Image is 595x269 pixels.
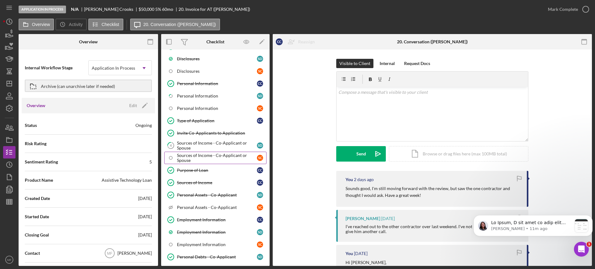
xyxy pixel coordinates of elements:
div: Internal [380,59,395,68]
a: Purpose of LoanCC [164,164,267,176]
div: [PERSON_NAME] [346,216,380,221]
a: DisclosuresSD [164,53,267,65]
div: Sources of Income - Co-Applicant or Spouse [177,153,257,163]
div: [DATE] [138,195,152,202]
div: Application In Process [19,6,66,13]
text: MF [107,251,112,256]
span: Started Date [25,214,49,220]
a: Personal Assets - Co-ApplicantSC [164,201,267,214]
label: Checklist [102,22,119,27]
div: Application In Process [92,66,135,71]
div: [PERSON_NAME] Crooks [84,7,139,12]
div: Purpose of Loan [177,168,257,173]
button: MF [3,254,15,266]
span: Closing Goal [25,232,49,238]
span: Created Date [25,195,50,202]
time: 2025-10-03 18:42 [354,251,368,256]
div: You [346,251,353,256]
button: Checklist [88,19,123,30]
p: Sounds good, I'm still moving forward with the review, but saw the one contractor and thought I w... [346,185,521,199]
div: You [346,177,353,182]
div: Visible to Client [339,59,370,68]
div: Personal Assets - Co-Applicant [177,193,257,197]
div: [DATE] [138,232,152,238]
a: Employment InformationSD [164,226,267,238]
button: Visible to Client [336,59,373,68]
div: C C [257,180,263,186]
div: Reassign [298,36,315,48]
div: Invite Co-Applicants to Application [177,131,266,136]
a: Personal Debts - Co-ApplicantSD [164,251,267,263]
div: 5 % [155,7,161,12]
div: Request Docs [404,59,430,68]
time: 2025-10-03 19:11 [381,216,395,221]
label: Activity [69,22,82,27]
div: S D [257,254,263,260]
text: MF [7,258,11,262]
div: Checklist [206,39,224,44]
div: Archive (can unarchive later if needed) [41,80,115,91]
p: Hi [PERSON_NAME], [346,259,450,266]
div: [PERSON_NAME] [117,250,152,256]
div: Employment Information [177,230,257,235]
iframe: Intercom notifications message [471,203,595,252]
div: 60 mo [162,7,173,12]
div: 5 [149,159,152,165]
a: Personal InformationCC [164,77,267,90]
a: DisclosuresSC [164,65,267,77]
div: S D [257,93,263,99]
a: Personal Assets - Co-ApplicantSD [164,189,267,201]
button: Mark Complete [542,3,592,15]
span: Internal Workflow Stage [25,65,88,71]
div: S C [257,155,263,161]
div: S C [257,105,263,111]
div: 20. Invoice for AT ([PERSON_NAME]) [178,7,250,12]
button: Edit [126,101,150,110]
span: Status [25,122,37,128]
button: Archive (can unarchive later if needed) [25,80,152,92]
div: I've reached out to the other contractor over last weekend. I've not received a bid as yet. I'll ... [346,224,522,234]
time: 2025-10-06 18:49 [354,177,374,182]
a: Invite Co-Applicants to Application [164,127,267,139]
div: Disclosures [177,56,257,61]
div: C C [257,118,263,124]
h3: Overview [27,102,45,109]
span: Product Name [25,177,53,183]
div: Sources of Income - Co-Applicant or Spouse [177,141,257,150]
div: C C [257,217,263,223]
span: 1 [587,242,592,247]
a: Type of ApplicationCC [164,115,267,127]
span: $50,000 [139,7,154,12]
div: Employment Information [177,217,257,222]
div: Assistive Technology Loan [102,177,152,183]
div: S C [257,241,263,248]
label: Overview [32,22,50,27]
div: Overview [79,39,98,44]
div: [DATE] [138,214,152,220]
span: Contact [25,250,40,256]
div: S D [257,56,263,62]
a: Personal InformationSC [164,102,267,115]
div: 20. Conversation ([PERSON_NAME]) [397,39,468,44]
button: Activity [55,19,86,30]
a: Personal InformationSD [164,90,267,102]
a: Sources of IncomeCC [164,176,267,189]
div: Sources of Income [177,180,257,185]
a: 4Sources of Income - Co-Applicant or SpouseSD [164,139,267,152]
button: Request Docs [401,59,433,68]
tspan: 4 [170,143,172,147]
div: Personal Debts - Co-Applicant [177,254,257,259]
div: C C [257,80,263,87]
div: Personal Information [177,81,257,86]
div: Type of Application [177,118,257,123]
div: Ongoing [135,122,152,128]
a: Sources of Income - Co-Applicant or SpouseSC [164,152,267,164]
span: Risk Rating [25,141,46,147]
button: Send [336,146,386,162]
div: Personal Assets - Co-Applicant [177,205,257,210]
div: S D [257,229,263,235]
div: Personal Information [177,93,257,98]
p: Message from Christina, sent 11m ago [20,23,101,29]
button: Internal [377,59,398,68]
